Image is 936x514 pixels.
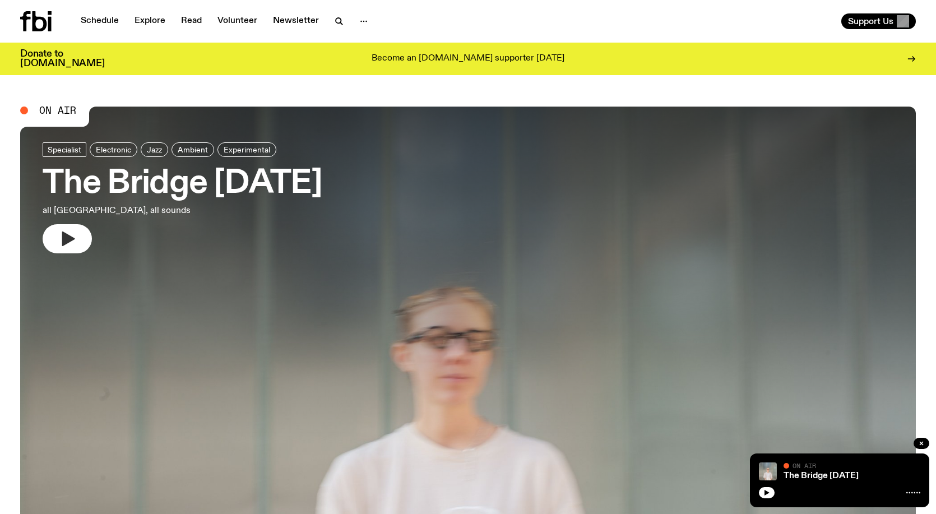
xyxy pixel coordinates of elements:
[43,168,322,200] h3: The Bridge [DATE]
[48,145,81,154] span: Specialist
[266,13,326,29] a: Newsletter
[128,13,172,29] a: Explore
[90,142,137,157] a: Electronic
[43,204,322,217] p: all [GEOGRAPHIC_DATA], all sounds
[172,142,214,157] a: Ambient
[174,13,208,29] a: Read
[141,142,168,157] a: Jazz
[784,471,859,480] a: The Bridge [DATE]
[147,145,162,154] span: Jazz
[178,145,208,154] span: Ambient
[96,145,131,154] span: Electronic
[39,105,76,115] span: On Air
[224,145,270,154] span: Experimental
[43,142,322,253] a: The Bridge [DATE]all [GEOGRAPHIC_DATA], all sounds
[43,142,86,157] a: Specialist
[793,462,816,469] span: On Air
[848,16,893,26] span: Support Us
[211,13,264,29] a: Volunteer
[841,13,916,29] button: Support Us
[20,49,105,68] h3: Donate to [DOMAIN_NAME]
[74,13,126,29] a: Schedule
[372,54,564,64] p: Become an [DOMAIN_NAME] supporter [DATE]
[217,142,276,157] a: Experimental
[759,462,777,480] img: Mara stands in front of a frosted glass wall wearing a cream coloured t-shirt and black glasses. ...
